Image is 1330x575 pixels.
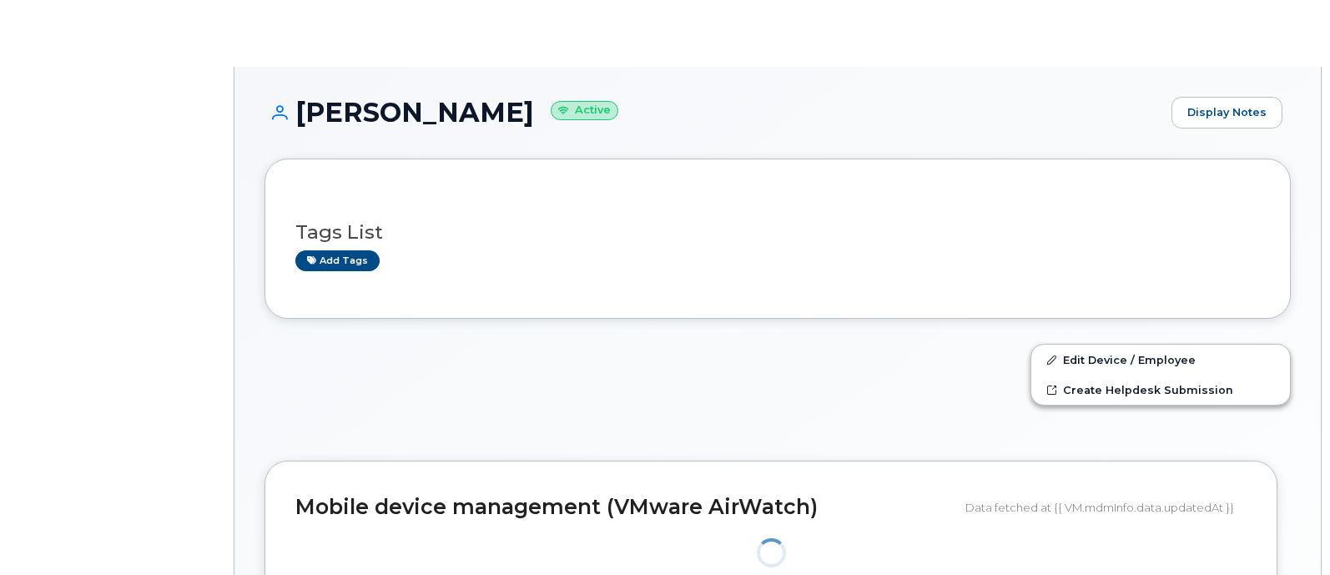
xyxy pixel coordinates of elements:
h1: [PERSON_NAME] [264,98,1163,127]
a: Display Notes [1171,97,1282,129]
small: Active [551,101,618,120]
a: Add tags [295,250,380,271]
a: Edit Device / Employee [1031,345,1290,375]
h2: Mobile device management (VMware AirWatch) [295,496,953,519]
div: Data fetched at {{ VM.mdmInfo.data.updatedAt }} [965,492,1247,523]
a: Create Helpdesk Submission [1031,375,1290,405]
h3: Tags List [295,222,1260,243]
